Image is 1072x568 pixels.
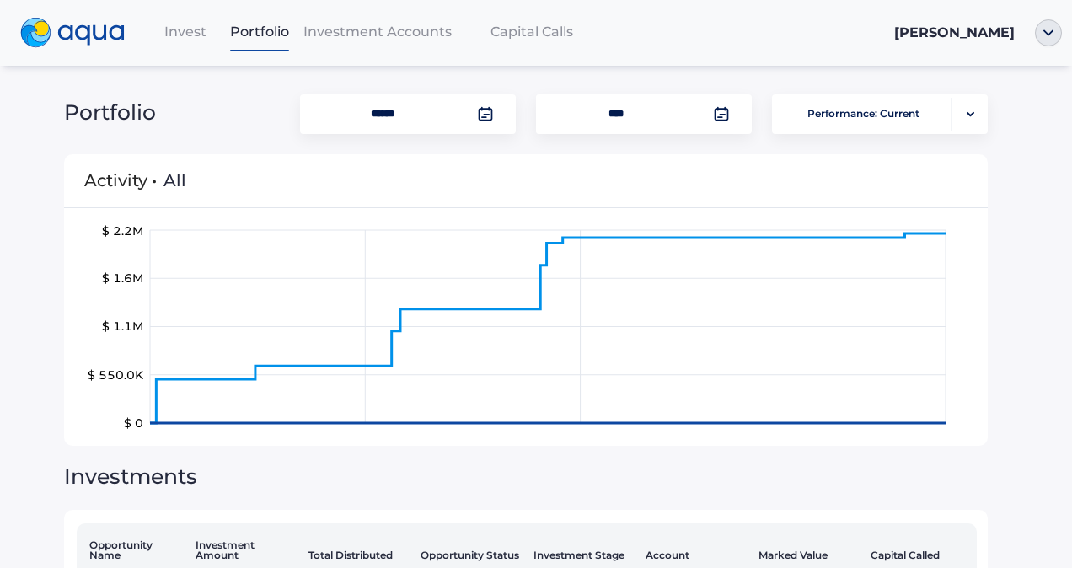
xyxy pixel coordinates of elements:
[10,13,148,52] a: logo
[20,18,125,48] img: logo
[303,24,452,40] span: Investment Accounts
[164,24,206,40] span: Invest
[1035,19,1062,46] img: ellipse
[148,14,222,49] a: Invest
[713,105,730,122] img: calendar
[967,111,974,117] img: portfolio-arrow
[102,271,143,286] tspan: $ 1.6M
[297,14,458,49] a: Investment Accounts
[477,105,494,122] img: calendar
[88,367,144,383] tspan: $ 550.0K
[807,98,919,131] span: Performance: Current
[458,14,605,49] a: Capital Calls
[163,170,186,190] span: All
[84,149,157,212] span: Activity •
[102,319,143,335] tspan: $ 1.1M
[490,24,573,40] span: Capital Calls
[894,24,1015,40] span: [PERSON_NAME]
[64,464,197,489] span: Investments
[230,24,289,40] span: Portfolio
[102,223,143,238] tspan: $ 2.2M
[64,99,156,125] span: Portfolio
[772,94,988,134] button: Performance: Currentportfolio-arrow
[124,415,143,431] tspan: $ 0
[222,14,297,49] a: Portfolio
